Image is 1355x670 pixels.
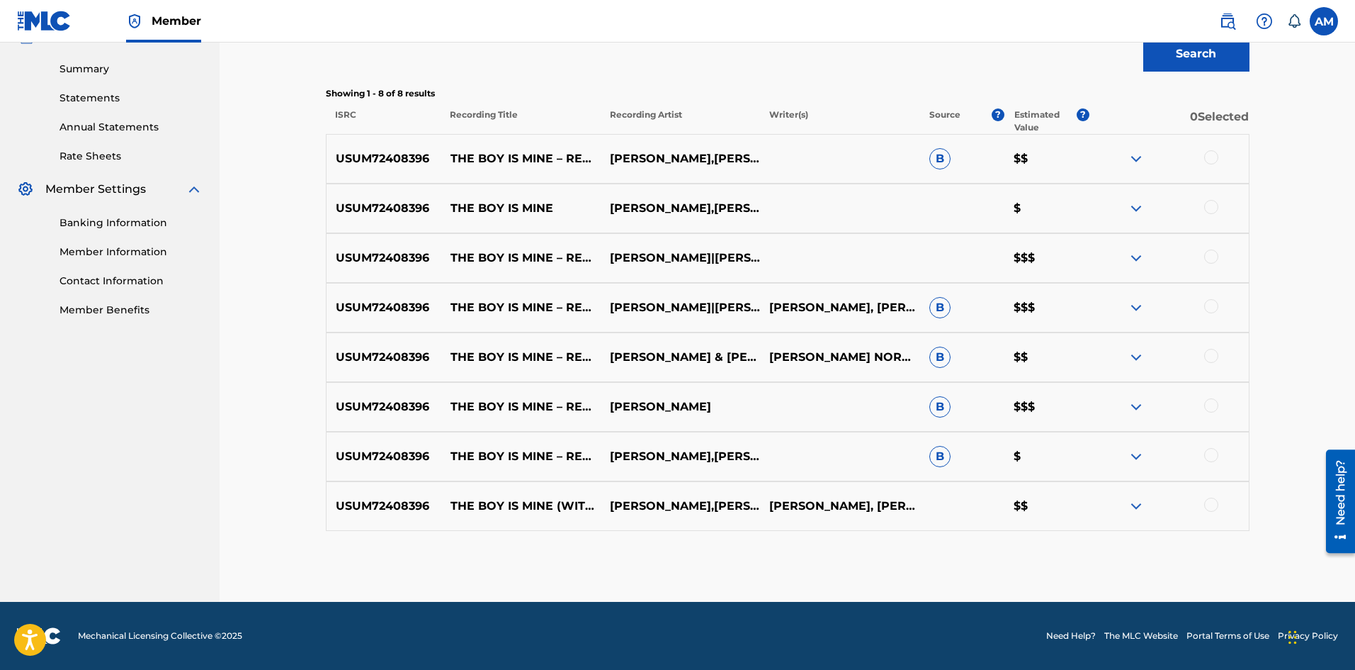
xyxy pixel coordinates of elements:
p: THE BOY IS MINE – REMIX A CAPPELLA [441,150,600,167]
a: Annual Statements [59,120,203,135]
p: [PERSON_NAME]|[PERSON_NAME]|[PERSON_NAME] [601,250,760,267]
img: Member Settings [17,181,34,198]
a: Portal Terms of Use [1186,630,1269,642]
img: expand [186,181,203,198]
a: The MLC Website [1104,630,1178,642]
p: USUM72408396 [327,349,441,366]
p: Showing 1 - 8 of 8 results [326,87,1249,100]
p: [PERSON_NAME] [601,398,760,415]
p: [PERSON_NAME],[PERSON_NAME],[PERSON_NAME] [601,150,760,167]
p: [PERSON_NAME]|[PERSON_NAME]|[PERSON_NAME] [601,299,760,316]
img: expand [1128,448,1145,465]
span: Mechanical Licensing Collective © 2025 [78,630,242,642]
iframe: Resource Center [1315,445,1355,559]
img: logo [17,627,61,644]
a: Member Benefits [59,303,203,318]
p: Recording Title [441,108,601,134]
span: ? [1077,108,1089,121]
img: expand [1128,200,1145,217]
a: Summary [59,62,203,77]
p: [PERSON_NAME],[PERSON_NAME],[PERSON_NAME] [601,448,760,465]
p: [PERSON_NAME] NORWOODDAVIDIORMONICA ARNOLDMAX [PERSON_NAME] [760,349,919,366]
span: Member [152,13,201,29]
button: Search [1143,36,1249,72]
span: B [929,396,951,418]
img: expand [1128,150,1145,167]
p: THE BOY IS MINE (WITH [PERSON_NAME], [PERSON_NAME]) – REMIX A CAPPELLA [441,498,600,515]
span: B [929,297,951,318]
span: B [929,347,951,368]
p: $$ [1004,498,1089,515]
p: $$ [1004,349,1089,366]
p: USUM72408396 [327,299,441,316]
p: $ [1004,448,1089,465]
img: help [1256,13,1273,30]
p: [PERSON_NAME],[PERSON_NAME],[PERSON_NAME] [601,498,760,515]
p: $$ [1004,150,1089,167]
img: expand [1128,250,1145,267]
a: Privacy Policy [1278,630,1338,642]
a: Statements [59,91,203,106]
p: Recording Artist [600,108,760,134]
div: Notifications [1287,14,1301,28]
a: Public Search [1213,7,1242,35]
p: ISRC [326,108,441,134]
p: THE BOY IS MINE – REMIX A CAPPELLA [441,250,600,267]
p: $$$ [1004,250,1089,267]
p: THE BOY IS MINE – REMIX A CAPPELLA [441,349,600,366]
p: [PERSON_NAME], [PERSON_NAME], [PERSON_NAME], [PERSON_NAME], [PERSON_NAME], [PERSON_NAME] [760,299,919,316]
p: 0 Selected [1089,108,1249,134]
a: Member Information [59,245,203,259]
a: Banking Information [59,216,203,230]
div: User Menu [1310,7,1338,35]
img: expand [1128,498,1145,515]
img: search [1219,13,1236,30]
p: USUM72408396 [327,498,441,515]
img: expand [1128,299,1145,316]
p: USUM72408396 [327,150,441,167]
iframe: Chat Widget [1284,602,1355,670]
p: Source [929,108,960,134]
p: $$$ [1004,398,1089,415]
p: Writer(s) [760,108,920,134]
a: Need Help? [1046,630,1096,642]
p: THE BOY IS MINE [441,200,600,217]
span: B [929,446,951,467]
p: [PERSON_NAME], [PERSON_NAME], [PERSON_NAME], [PERSON_NAME], [PERSON_NAME], [PERSON_NAME], [PERSON... [760,498,919,515]
img: Top Rightsholder [126,13,143,30]
span: Member Settings [45,181,146,198]
p: USUM72408396 [327,448,441,465]
a: Rate Sheets [59,149,203,164]
p: THE BOY IS MINE – REMIX A CAPPELLA [441,398,600,415]
p: THE BOY IS MINE – REMIX A CAPPELLA [441,299,600,316]
p: $$$ [1004,299,1089,316]
p: $ [1004,200,1089,217]
span: ? [992,108,1004,121]
p: USUM72408396 [327,200,441,217]
p: [PERSON_NAME] & [PERSON_NAME] & [PERSON_NAME] [601,349,760,366]
p: Estimated Value [1014,108,1077,134]
img: expand [1128,398,1145,415]
p: USUM72408396 [327,398,441,415]
a: Contact Information [59,274,203,289]
p: THE BOY IS MINE – REMIX A CAPPELLA [441,448,600,465]
img: expand [1128,349,1145,366]
p: [PERSON_NAME],[PERSON_NAME] & [PERSON_NAME] [601,200,760,217]
img: MLC Logo [17,11,72,31]
p: USUM72408396 [327,250,441,267]
span: B [929,148,951,169]
div: Help [1250,7,1279,35]
div: Drag [1288,616,1297,659]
